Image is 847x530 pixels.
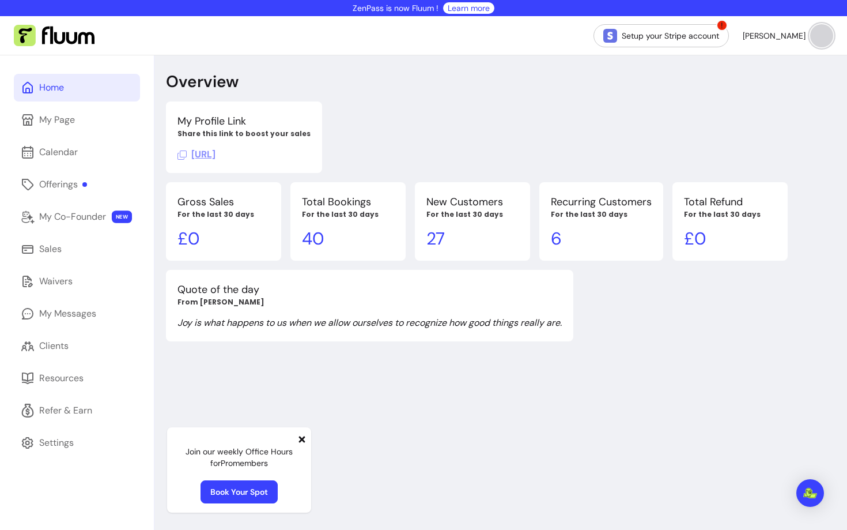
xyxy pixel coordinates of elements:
p: New Customers [426,194,519,210]
span: Click to copy [177,148,215,160]
p: Overview [166,72,239,92]
div: Resources [39,371,84,385]
p: For the last 30 days [684,210,776,219]
p: Gross Sales [177,194,270,210]
a: Offerings [14,171,140,198]
a: Book Your Spot [201,480,278,503]
p: £ 0 [177,228,270,249]
a: Waivers [14,268,140,295]
a: My Co-Founder NEW [14,203,140,231]
img: Stripe Icon [603,29,617,43]
button: avatar[PERSON_NAME] [743,24,833,47]
div: Offerings [39,178,87,191]
p: ZenPass is now Fluum ! [353,2,438,14]
p: For the last 30 days [302,210,394,219]
div: My Page [39,113,75,127]
div: Clients [39,339,69,353]
a: Settings [14,429,140,457]
a: My Messages [14,300,140,328]
p: 27 [426,228,519,249]
a: Refer & Earn [14,397,140,424]
p: From [PERSON_NAME] [177,298,562,307]
a: Home [14,74,140,102]
div: My Messages [39,307,96,321]
div: My Co-Founder [39,210,106,224]
a: Learn more [448,2,490,14]
p: 40 [302,228,394,249]
span: ! [716,20,728,31]
div: Waivers [39,275,73,288]
p: Total Bookings [302,194,394,210]
a: Calendar [14,138,140,166]
p: My Profile Link [177,113,311,129]
div: Home [39,81,64,95]
p: Total Refund [684,194,776,210]
p: Join our weekly Office Hours for Pro members [176,446,302,469]
img: Fluum Logo [14,25,94,47]
p: Share this link to boost your sales [177,129,311,138]
a: Clients [14,332,140,360]
p: Recurring Customers [551,194,652,210]
a: Resources [14,364,140,392]
p: Joy is what happens to us when we allow ourselves to recognize how good things really are. [177,316,562,330]
p: Quote of the day [177,281,562,298]
div: Open Intercom Messenger [796,479,824,507]
a: My Page [14,106,140,134]
div: Calendar [39,145,78,159]
p: For the last 30 days [426,210,519,219]
a: Setup your Stripe account [593,24,729,47]
div: Refer & Earn [39,404,92,418]
div: Sales [39,242,62,256]
a: Sales [14,235,140,263]
div: Settings [39,436,74,450]
p: For the last 30 days [551,210,652,219]
p: 6 [551,228,652,249]
p: £ 0 [684,228,776,249]
p: For the last 30 days [177,210,270,219]
span: [PERSON_NAME] [743,30,806,42]
span: NEW [112,211,132,223]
